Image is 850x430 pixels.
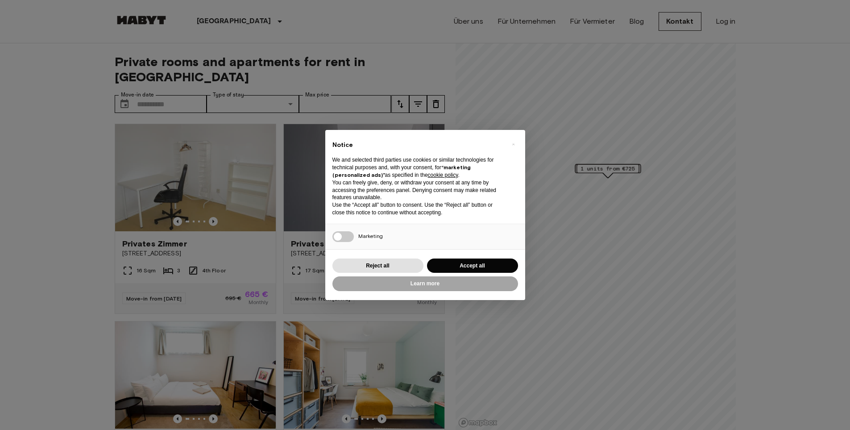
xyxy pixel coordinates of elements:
[332,164,471,178] strong: “marketing (personalized ads)”
[512,139,515,150] span: ×
[332,201,504,217] p: Use the “Accept all” button to consent. Use the “Reject all” button or close this notice to conti...
[428,172,458,178] a: cookie policy
[332,156,504,179] p: We and selected third parties use cookies or similar technologies for technical purposes and, wit...
[332,141,504,150] h2: Notice
[427,259,518,273] button: Accept all
[358,233,383,239] span: Marketing
[332,179,504,201] p: You can freely give, deny, or withdraw your consent at any time by accessing the preferences pane...
[506,137,521,151] button: Close this notice
[332,276,518,291] button: Learn more
[332,259,423,273] button: Reject all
